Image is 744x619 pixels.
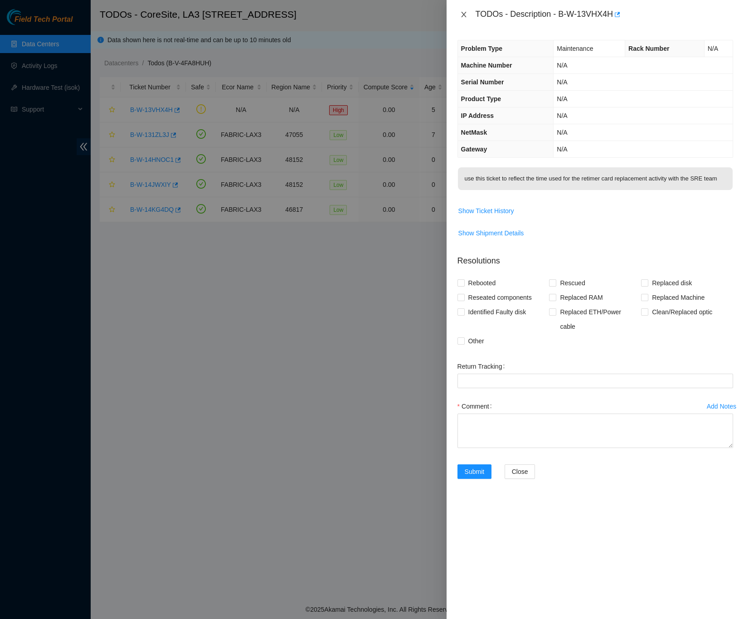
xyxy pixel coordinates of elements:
span: NetMask [461,129,487,136]
span: IP Address [461,112,494,119]
button: Submit [457,464,492,479]
span: Rack Number [628,45,669,52]
p: Resolutions [457,248,733,267]
span: N/A [557,78,567,86]
label: Return Tracking [457,359,509,374]
textarea: Comment [457,414,733,448]
p: use this ticket to reflect the time used for the retimer card replacement activity with the SRE team [458,167,733,190]
span: Rebooted [465,276,500,290]
span: Problem Type [461,45,503,52]
span: Replaced Machine [648,290,708,305]
span: N/A [557,95,567,102]
button: Close [457,10,470,19]
span: Maintenance [557,45,593,52]
span: Machine Number [461,62,512,69]
button: Add Notes [706,399,737,414]
span: Identified Faulty disk [465,305,530,319]
span: Other [465,334,488,348]
span: N/A [557,146,567,153]
span: N/A [708,45,718,52]
span: Show Ticket History [458,206,514,216]
label: Comment [457,399,496,414]
span: Replaced RAM [556,290,606,305]
span: Clean/Replaced optic [648,305,716,319]
div: Add Notes [707,403,736,409]
span: Replaced ETH/Power cable [556,305,641,334]
span: Reseated components [465,290,535,305]
span: Close [512,467,528,477]
span: N/A [557,62,567,69]
button: Show Ticket History [458,204,515,218]
span: Gateway [461,146,487,153]
span: N/A [557,129,567,136]
span: Replaced disk [648,276,695,290]
div: TODOs - Description - B-W-13VHX4H [476,7,733,22]
span: Rescued [556,276,588,290]
span: Product Type [461,95,501,102]
input: Return Tracking [457,374,733,388]
span: Serial Number [461,78,504,86]
span: Submit [465,467,485,477]
button: Close [505,464,535,479]
span: N/A [557,112,567,119]
span: close [460,11,467,18]
span: Show Shipment Details [458,228,524,238]
button: Show Shipment Details [458,226,525,240]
